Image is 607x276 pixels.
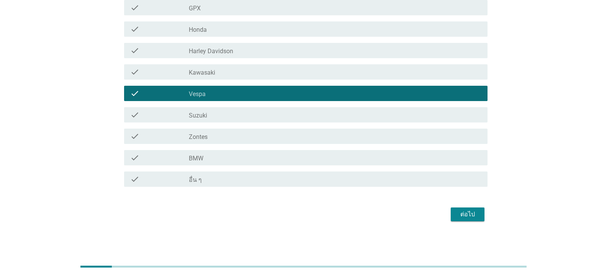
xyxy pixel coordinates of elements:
i: check [130,110,139,119]
label: Zontes [189,133,208,141]
i: check [130,89,139,98]
i: check [130,132,139,141]
i: check [130,153,139,162]
button: ต่อไป [451,207,484,221]
label: Kawasaki [189,69,215,77]
label: Harley Davidson [189,47,233,55]
i: check [130,46,139,55]
label: Honda [189,26,207,34]
label: อื่น ๆ [189,176,202,184]
i: check [130,67,139,77]
i: check [130,24,139,34]
div: ต่อไป [457,210,478,219]
label: BMW [189,155,203,162]
i: check [130,175,139,184]
i: check [130,3,139,12]
label: Suzuki [189,112,207,119]
label: GPX [189,5,201,12]
label: Vespa [189,90,206,98]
